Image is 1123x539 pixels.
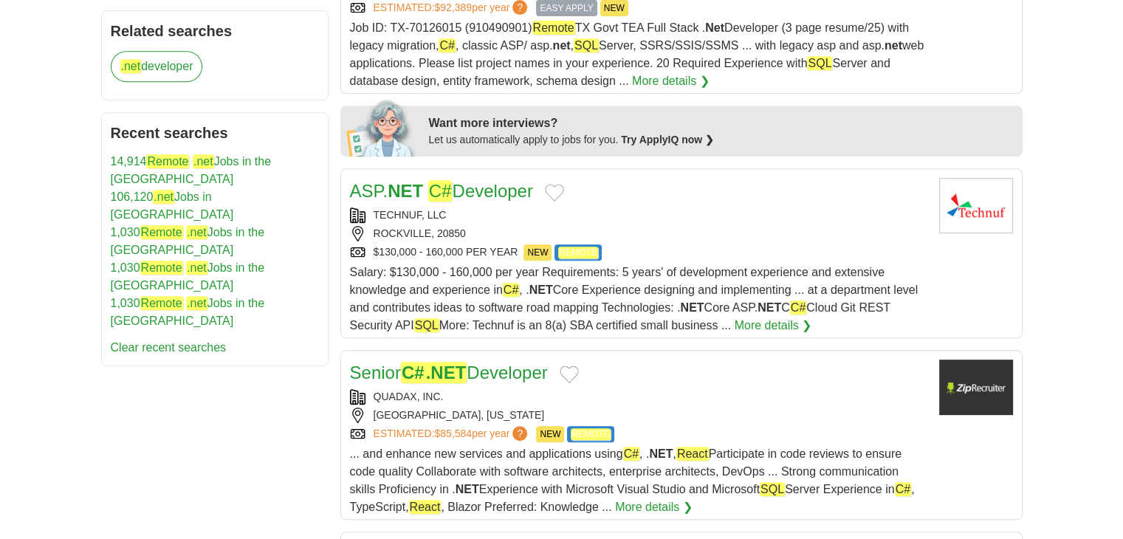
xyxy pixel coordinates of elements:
[456,483,479,495] strong: NET
[571,428,610,440] em: REMOTE
[536,426,564,442] span: NEW
[676,447,709,461] em: React
[111,51,203,82] a: .netdeveloper
[186,225,207,239] em: .net
[350,207,927,223] div: TECHNUF, LLC
[146,154,189,168] em: Remote
[895,482,911,496] em: C#
[623,447,639,461] em: C#
[434,1,472,13] span: $92,389
[558,247,597,258] em: REMOTE
[140,261,183,275] em: Remote
[111,122,319,144] h2: Recent searches
[760,482,785,496] em: SQL
[429,132,1014,148] div: Let us automatically apply to jobs for you.
[545,184,564,202] button: Add to favorite jobs
[680,301,704,314] strong: NET
[111,190,234,221] a: 106,120.netJobs in [GEOGRAPHIC_DATA]
[111,261,265,292] a: 1,030Remote .netJobs in the [GEOGRAPHIC_DATA]
[439,38,455,52] em: C#
[560,365,579,383] button: Add to favorite jobs
[621,134,714,145] a: Try ApplyIQ now ❯
[434,428,472,439] span: $85,584
[350,408,927,423] div: [GEOGRAPHIC_DATA], [US_STATE]
[574,38,599,52] em: SQL
[512,426,527,441] span: ?
[350,266,918,332] span: Salary: $130,000 - 160,000 per year Requirements: 5 years' of development experience and extensiv...
[735,317,812,334] a: More details ❯
[758,301,781,314] strong: NET
[532,21,575,35] em: Remote
[649,447,673,460] strong: NET
[350,362,548,383] a: SeniorC#.NETDeveloper
[374,426,531,442] a: ESTIMATED:$85,584per year?
[140,296,183,310] em: Remote
[350,244,927,261] div: $130,000 - 160,000 PER YEAR
[350,180,533,202] a: ASP.NET C#Developer
[111,225,265,256] a: 1,030Remote .netJobs in the [GEOGRAPHIC_DATA]
[503,283,519,297] em: C#
[428,180,453,202] em: C#
[111,20,319,42] h2: Related searches
[807,56,832,70] em: SQL
[153,190,174,204] em: .net
[523,244,552,261] span: NEW
[414,318,439,332] em: SQL
[705,21,724,34] strong: Net
[388,181,423,201] strong: NET
[186,296,207,310] em: .net
[615,498,693,516] a: More details ❯
[346,97,418,157] img: apply-iq-scientist.png
[193,154,214,168] em: .net
[401,362,425,383] em: C#
[111,296,265,327] a: 1,030Remote .netJobs in the [GEOGRAPHIC_DATA]
[429,114,1014,132] div: Want more interviews?
[350,447,915,514] span: ... and enhance new services and applications using , . , Participate in code reviews to ensure c...
[529,284,553,296] strong: NET
[186,261,207,275] em: .net
[409,500,442,514] em: React
[885,39,902,52] strong: net
[374,391,444,402] a: QUADAX, INC.
[111,341,227,354] a: Clear recent searches
[790,301,806,315] em: C#
[120,59,142,73] em: .net
[553,39,571,52] strong: net
[140,225,183,239] em: Remote
[939,360,1013,415] img: Quadax logo
[939,178,1013,233] img: Technuf, LLC logo
[425,362,467,383] em: .NET
[632,72,710,90] a: More details ❯
[350,226,927,241] div: ROCKVILLE, 20850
